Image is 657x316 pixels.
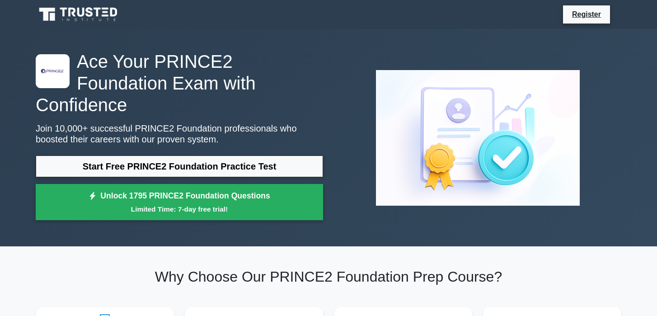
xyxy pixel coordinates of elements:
p: Join 10,000+ successful PRINCE2 Foundation professionals who boosted their careers with our prove... [36,123,323,145]
h2: Why Choose Our PRINCE2 Foundation Prep Course? [36,268,621,285]
a: Start Free PRINCE2 Foundation Practice Test [36,156,323,177]
h1: Ace Your PRINCE2 Foundation Exam with Confidence [36,51,323,116]
a: Register [567,9,606,20]
a: Unlock 1795 PRINCE2 Foundation QuestionsLimited Time: 7-day free trial! [36,184,323,220]
img: PRINCE2 Foundation Preview [369,63,587,213]
small: Limited Time: 7-day free trial! [47,204,312,214]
